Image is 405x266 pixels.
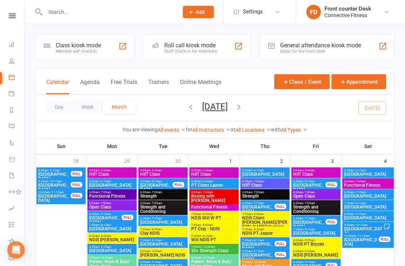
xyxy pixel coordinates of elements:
[191,238,237,242] span: Will NDIS PT
[252,213,264,216] span: - 8:00am
[240,139,291,154] th: Thu
[354,180,366,183] span: - 7:00am
[344,234,379,238] span: 10:30am
[280,42,361,49] div: General attendance kiosk mode
[72,100,103,114] button: Week
[140,242,186,246] span: [GEOGRAPHIC_DATA]
[89,227,135,231] span: [GEOGRAPHIC_DATA]
[9,37,25,53] a: Dashboard
[293,239,339,242] span: 8:00am
[140,250,186,253] span: 8:00am
[293,194,339,198] span: Open Class
[164,49,217,54] div: Staff check-in for members
[71,182,82,187] div: FULL
[201,213,213,216] span: - 8:00am
[303,202,315,205] span: - 7:00am
[99,245,111,249] span: - 9:15am
[99,213,111,216] span: - 7:15am
[191,180,237,183] span: 5:30am
[150,202,162,205] span: - 7:00am
[140,228,186,231] span: 7:00am
[9,86,25,103] a: Payments
[89,216,122,225] span: [GEOGRAPHIC_DATA]
[242,191,288,194] span: 6:00am
[99,180,111,183] span: - 6:15am
[191,223,237,227] span: 7:00am
[274,74,330,89] button: Class / Event
[111,79,137,94] button: Free Trials
[191,194,237,203] span: Boxing with [PERSON_NAME]
[242,172,288,176] span: [GEOGRAPHIC_DATA]
[56,42,101,49] div: Class kiosk mode
[99,191,111,194] span: - 7:00am
[43,7,173,17] input: Search...
[140,172,186,176] span: HIIT Class
[303,239,315,242] span: - 9:00am
[189,139,240,154] th: Wed
[122,215,133,220] div: FULL
[325,12,371,19] div: Connective Fitness
[326,219,337,225] div: FULL
[183,6,214,18] button: Add
[56,49,101,54] div: Member self check-in
[191,213,237,216] span: 7:00am
[191,245,237,249] span: 9:30am
[89,202,135,205] span: 6:00am
[242,228,288,231] span: 7:30am
[50,191,64,194] span: - 11:15am
[243,4,263,20] span: Settings
[242,194,288,198] span: Strength
[293,242,339,246] span: NDIS PT Bryzen
[201,169,213,172] span: - 5:30am
[231,127,235,132] strong: at
[140,239,186,242] span: 7:30am
[242,180,288,183] span: 6:00am
[242,239,275,242] span: 7:30am
[89,256,135,259] span: 9:30am
[293,261,326,264] span: 8:30am
[99,234,111,238] span: - 9:30am
[191,205,237,209] span: Functional Fitness
[344,227,384,235] span: [GEOGRAPHIC_DATA]
[103,100,136,114] button: Month
[281,127,307,133] a: All Types
[99,169,111,172] span: - 5:30am
[140,180,173,183] span: 5:30am
[164,42,217,49] div: Roll call kiosk mode
[275,204,286,209] div: FULL
[242,253,275,262] span: [GEOGRAPHIC_DATA]
[293,231,339,235] span: [GEOGRAPHIC_DATA]
[150,250,162,253] span: - 9:00am
[140,169,186,172] span: 5:00am
[89,245,135,249] span: 8:30am
[71,193,82,198] div: FULL
[303,169,315,172] span: - 5:30am
[150,217,162,220] span: - 7:15am
[73,155,86,167] div: 28
[89,172,135,176] span: HIIT Class
[354,169,366,172] span: - 6:15am
[344,172,392,176] span: [GEOGRAPHIC_DATA]
[379,237,390,242] div: FULL
[38,172,71,181] span: [GEOGRAPHIC_DATA]
[150,191,162,194] span: - 7:00am
[140,191,186,194] span: 6:00am
[201,245,215,249] span: - 10:30am
[192,127,231,133] a: All Instructors
[191,256,237,259] span: 9:30am
[140,202,186,205] span: 6:00am
[71,171,82,176] div: FULL
[140,183,173,192] span: [GEOGRAPHIC_DATA]
[89,238,135,242] span: NDIS [PERSON_NAME]
[303,228,315,231] span: - 8:15am
[150,228,162,231] span: - 8:00am
[48,169,60,172] span: - 9:15am
[150,169,162,172] span: - 5:30am
[293,220,326,229] span: [GEOGRAPHIC_DATA]
[124,155,137,167] div: 29
[196,9,205,15] span: Add
[191,227,237,231] span: PT Clay - NDIS
[242,216,288,229] span: NDIS Client [PERSON_NAME]/[PERSON_NAME]/Cypress
[38,169,71,172] span: 8:30am
[89,183,135,187] span: [GEOGRAPHIC_DATA]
